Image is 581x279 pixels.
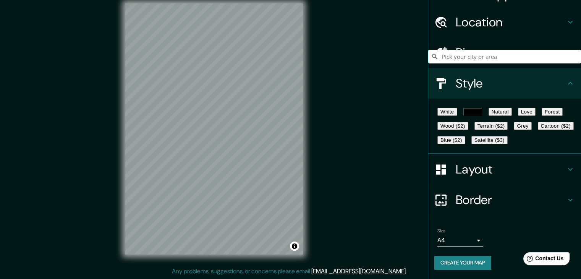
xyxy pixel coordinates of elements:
[428,185,581,215] div: Border
[125,3,303,255] canvas: Map
[428,154,581,185] div: Layout
[428,50,581,63] input: Pick your city or area
[538,122,574,130] button: Cartoon ($2)
[456,76,566,91] h4: Style
[311,267,406,275] a: [EMAIL_ADDRESS][DOMAIN_NAME]
[474,122,508,130] button: Terrain ($2)
[463,108,482,116] button: Black
[456,162,566,177] h4: Layout
[428,68,581,99] div: Style
[437,234,483,247] div: A4
[513,249,573,271] iframe: Help widget launcher
[437,228,445,234] label: Size
[514,122,531,130] button: Grey
[434,256,491,270] button: Create your map
[471,136,508,144] button: Satellite ($3)
[518,108,536,116] button: Love
[437,136,465,144] button: Blue ($2)
[542,108,563,116] button: Forest
[407,267,408,276] div: .
[456,45,566,60] h4: Pins
[408,267,409,276] div: .
[290,242,299,251] button: Toggle attribution
[437,122,468,130] button: Wood ($2)
[428,7,581,37] div: Location
[437,108,457,116] button: White
[489,108,512,116] button: Natural
[428,37,581,68] div: Pins
[456,15,566,30] h4: Location
[456,192,566,208] h4: Border
[172,267,407,276] p: Any problems, suggestions, or concerns please email .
